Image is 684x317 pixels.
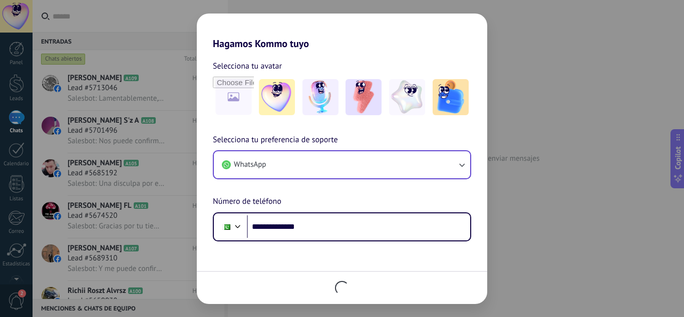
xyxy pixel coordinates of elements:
[259,79,295,115] img: -1.jpeg
[433,79,469,115] img: -5.jpeg
[214,151,470,178] button: WhatsApp
[346,79,382,115] img: -3.jpeg
[213,195,281,208] span: Número de teléfono
[213,60,282,73] span: Selecciona tu avatar
[389,79,425,115] img: -4.jpeg
[213,134,338,147] span: Selecciona tu preferencia de soporte
[197,14,487,50] h2: Hagamos Kommo tuyo
[217,216,236,237] div: Pakistan: + 92
[234,160,266,170] span: WhatsApp
[302,79,338,115] img: -2.jpeg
